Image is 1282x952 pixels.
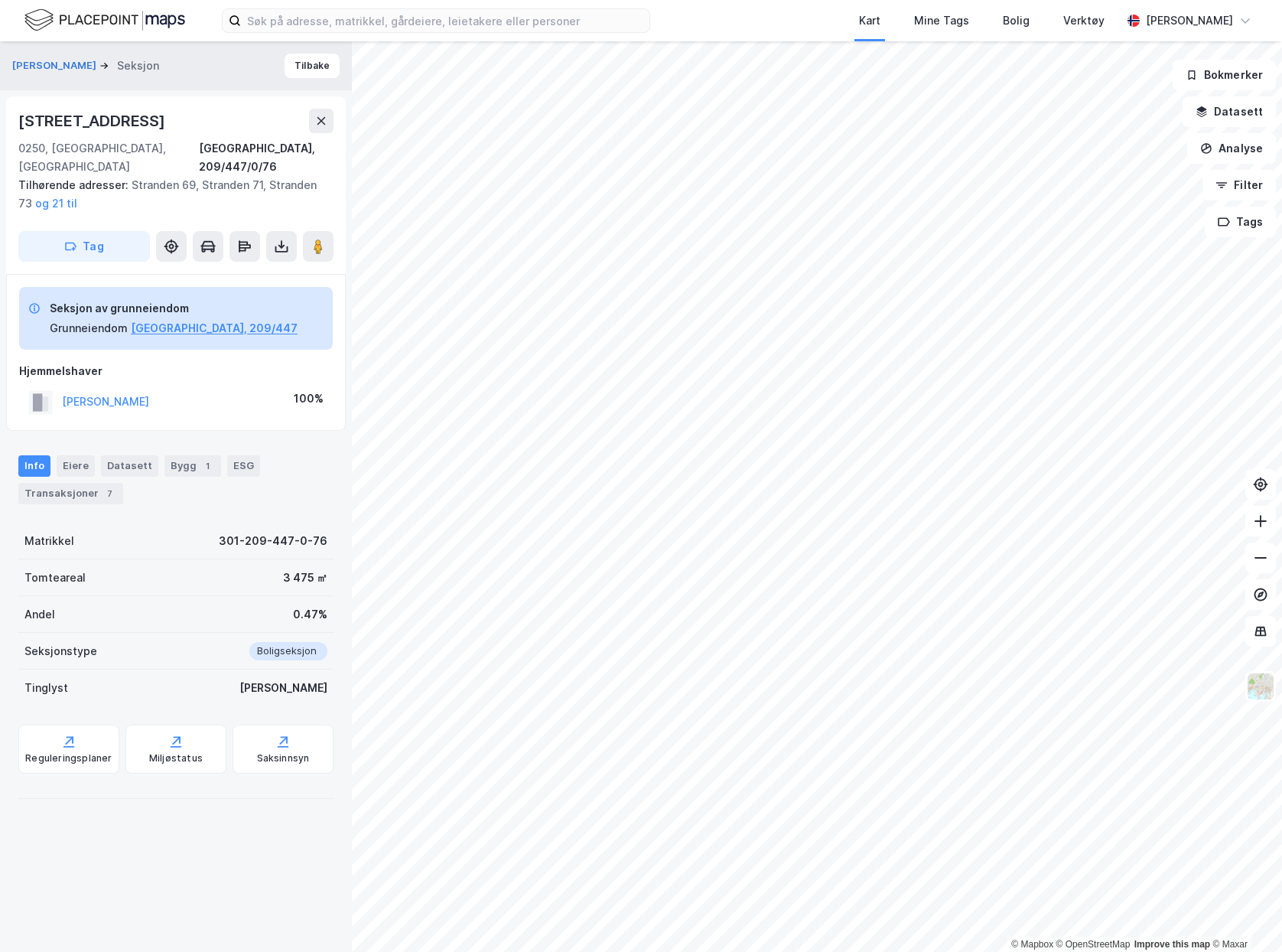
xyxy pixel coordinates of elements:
[102,486,117,501] div: 7
[257,752,310,765] div: Saksinnsyn
[1063,11,1105,30] div: Verktøy
[1187,133,1276,164] button: Analyse
[24,532,74,550] div: Matrikkel
[19,362,333,380] div: Hjemmelshaver
[24,569,86,587] div: Tomteareal
[219,532,327,550] div: 301-209-447-0-76
[12,58,99,73] button: [PERSON_NAME]
[101,455,158,477] div: Datasett
[24,642,97,660] div: Seksjonstype
[24,7,185,34] img: logo.f888ab2527a4732fd821a326f86c7f29.svg
[1011,939,1053,950] a: Mapbox
[117,57,159,75] div: Seksjon
[18,176,321,213] div: Stranden 69, Stranden 71, Stranden 73
[1206,879,1282,952] iframe: Chat Widget
[239,679,327,697] div: [PERSON_NAME]
[1206,879,1282,952] div: Kontrollprogram for chat
[914,11,969,30] div: Mine Tags
[1134,939,1210,950] a: Improve this map
[1146,11,1233,30] div: [PERSON_NAME]
[149,752,203,765] div: Miljøstatus
[283,569,327,587] div: 3 475 ㎡
[199,139,334,176] div: [GEOGRAPHIC_DATA], 209/447/0/76
[241,9,649,32] input: Søk på adresse, matrikkel, gårdeiere, leietakere eller personer
[18,231,150,262] button: Tag
[57,455,95,477] div: Eiere
[18,109,168,133] div: [STREET_ADDRESS]
[131,319,298,337] button: [GEOGRAPHIC_DATA], 209/447
[1246,672,1275,701] img: Z
[1183,96,1276,127] button: Datasett
[1202,170,1276,201] button: Filter
[24,605,55,624] div: Andel
[1173,60,1276,90] button: Bokmerker
[200,458,215,474] div: 1
[293,605,327,624] div: 0.47%
[50,299,298,318] div: Seksjon av grunneiendom
[18,455,50,477] div: Info
[294,390,324,408] div: 100%
[227,455,260,477] div: ESG
[1205,207,1276,237] button: Tags
[1003,11,1030,30] div: Bolig
[859,11,880,30] div: Kart
[24,679,68,697] div: Tinglyst
[285,54,340,78] button: Tilbake
[50,319,128,337] div: Grunneiendom
[18,178,132,191] span: Tilhørende adresser:
[1056,939,1131,950] a: OpenStreetMap
[25,752,112,765] div: Reguleringsplaner
[18,139,199,176] div: 0250, [GEOGRAPHIC_DATA], [GEOGRAPHIC_DATA]
[18,483,123,504] div: Transaksjoner
[164,455,221,477] div: Bygg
